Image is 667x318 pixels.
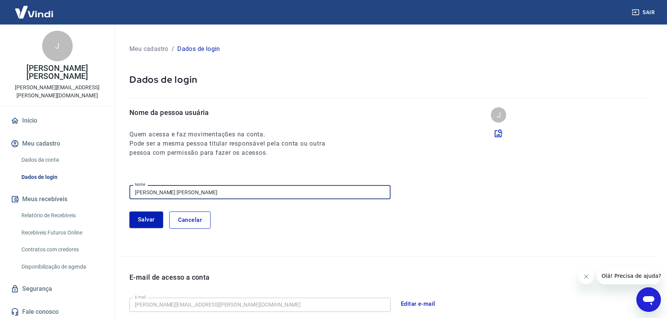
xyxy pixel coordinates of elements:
p: [PERSON_NAME] [PERSON_NAME] [6,64,108,80]
a: Segurança [9,280,105,297]
p: / [172,44,174,54]
p: E-mail de acesso a conta [129,272,210,282]
a: Contratos com credores [18,242,105,257]
p: Meu cadastro [129,44,168,54]
iframe: Message from company [597,267,661,284]
iframe: Close message [579,269,594,284]
a: Recebíveis Futuros Online [18,225,105,241]
p: Dados de login [177,44,220,54]
button: Meu cadastro [9,135,105,152]
iframe: Button to launch messaging window [636,287,661,312]
button: Cancelar [169,211,211,228]
button: Salvar [129,211,163,228]
a: Dados da conta [18,152,105,168]
button: Meus recebíveis [9,191,105,208]
img: Vindi [9,0,59,24]
label: Nome [135,182,145,187]
span: Olá! Precisa de ajuda? [5,5,64,11]
h6: Pode ser a mesma pessoa titular responsável pela conta ou outra pessoa com permissão para fazer o... [129,139,339,157]
h6: Quem acessa e faz movimentações na conta. [129,130,339,139]
p: Nome da pessoa usuária [129,107,339,118]
label: E-mail [135,294,145,300]
button: Sair [630,5,658,20]
div: J [42,31,73,61]
a: Início [9,112,105,129]
a: Relatório de Recebíveis [18,208,105,223]
p: Dados de login [129,74,649,85]
button: Editar e-mail [397,296,440,312]
div: J [491,107,506,123]
a: Dados de login [18,169,105,185]
p: [PERSON_NAME][EMAIL_ADDRESS][PERSON_NAME][DOMAIN_NAME] [6,84,108,100]
a: Disponibilização de agenda [18,259,105,275]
